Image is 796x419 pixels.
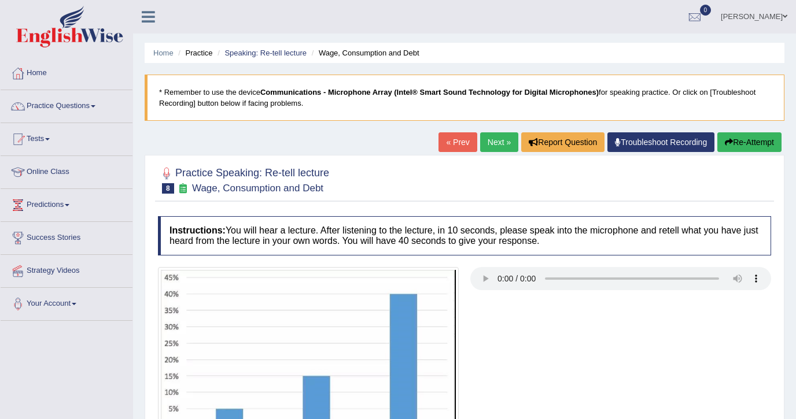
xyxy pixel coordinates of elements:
li: Wage, Consumption and Debt [309,47,419,58]
a: Your Account [1,288,132,317]
b: Communications - Microphone Array (Intel® Smart Sound Technology for Digital Microphones) [260,88,599,97]
a: Strategy Videos [1,255,132,284]
a: Home [1,57,132,86]
a: Speaking: Re-tell lecture [224,49,307,57]
span: 0 [700,5,712,16]
h4: You will hear a lecture. After listening to the lecture, in 10 seconds, please speak into the mic... [158,216,771,255]
a: Predictions [1,189,132,218]
span: 8 [162,183,174,194]
button: Report Question [521,132,605,152]
h2: Practice Speaking: Re-tell lecture [158,165,329,194]
a: Troubleshoot Recording [607,132,714,152]
small: Wage, Consumption and Debt [192,183,323,194]
blockquote: * Remember to use the device for speaking practice. Or click on [Troubleshoot Recording] button b... [145,75,784,121]
b: Instructions: [169,225,226,235]
a: « Prev [438,132,477,152]
a: Home [153,49,174,57]
small: Exam occurring question [177,183,189,194]
a: Practice Questions [1,90,132,119]
a: Success Stories [1,222,132,251]
a: Next » [480,132,518,152]
a: Online Class [1,156,132,185]
button: Re-Attempt [717,132,782,152]
li: Practice [175,47,212,58]
a: Tests [1,123,132,152]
